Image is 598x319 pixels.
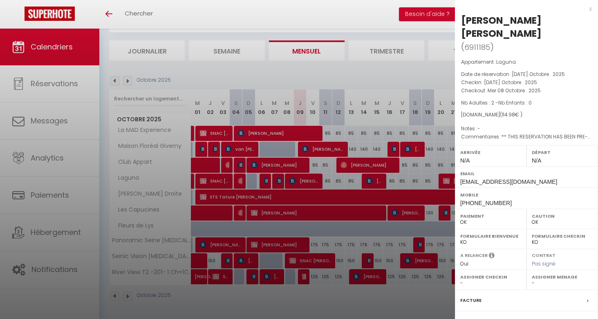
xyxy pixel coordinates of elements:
[496,58,516,65] span: Laguna
[460,232,521,240] label: Formulaire Bienvenue
[460,148,521,156] label: Arrivée
[461,111,592,119] div: [DOMAIN_NAME]
[461,87,592,95] p: Checkout :
[460,212,521,220] label: Paiement
[489,252,495,261] i: Sélectionner OUI si vous souhaiter envoyer les séquences de messages post-checkout
[512,71,565,78] span: [DATE] Octobre . 2025
[502,111,515,118] span: 114.98
[532,212,593,220] label: Caution
[460,273,521,281] label: Assigner Checkin
[532,148,593,156] label: Départ
[500,111,522,118] span: ( € )
[461,14,592,40] div: [PERSON_NAME] [PERSON_NAME]
[461,99,532,106] span: Nb Adultes : 2 -
[532,252,555,257] label: Contrat
[460,252,488,259] label: A relancer
[460,191,593,199] label: Mobile
[460,157,470,164] span: N/A
[461,58,592,66] p: Appartement :
[461,70,592,78] p: Date de réservation :
[455,4,592,14] div: x
[488,87,541,94] span: Mer 08 Octobre . 2025
[532,157,541,164] span: N/A
[460,170,593,178] label: Email
[464,42,490,52] span: 6911185
[460,200,512,206] span: [PHONE_NUMBER]
[477,125,480,132] span: -
[460,296,482,305] label: Facture
[460,178,557,185] span: [EMAIL_ADDRESS][DOMAIN_NAME]
[498,99,532,106] span: Nb Enfants : 0
[461,125,592,133] p: Notes :
[461,133,592,141] p: Commentaires :
[484,79,537,86] span: [DATE] Octobre . 2025
[461,78,592,87] p: Checkin :
[532,232,593,240] label: Formulaire Checkin
[532,273,593,281] label: Assigner Menage
[532,260,555,267] span: Pas signé
[461,41,494,53] span: ( )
